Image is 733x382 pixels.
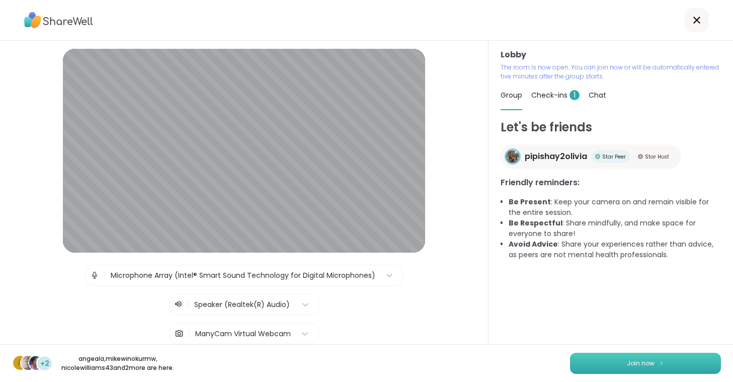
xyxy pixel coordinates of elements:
h3: Lobby [501,49,721,61]
span: Star Host [645,153,669,161]
img: nicolewilliams43 [29,356,43,370]
span: | [187,298,189,311]
span: a [18,356,23,369]
h3: Friendly reminders: [501,177,721,189]
b: Avoid Advice [509,239,558,249]
img: Camera [175,324,184,344]
img: Microphone [90,265,99,285]
h1: Let's be friends [501,118,721,136]
button: Join now [570,353,721,374]
img: Star Peer [595,154,600,159]
span: Chat [589,90,606,100]
li: : Share your experiences rather than advice, as peers are not mental health professionals. [509,239,721,260]
span: | [188,324,190,344]
span: 1 [569,90,580,100]
p: The room is now open. You can join now or will be automatically entered five minutes after the gr... [501,63,721,81]
span: pipishay2olivia [525,150,587,163]
li: : Keep your camera on and remain visible for the entire session. [509,197,721,218]
span: | [103,265,106,285]
p: angeala , mikewinokurmw , nicolewilliams43 and 2 more are here. [61,354,174,372]
div: Microphone Array (Intel® Smart Sound Technology for Digital Microphones) [111,270,375,281]
span: Group [501,90,522,100]
img: pipishay2olivia [506,150,519,163]
img: mikewinokurmw [21,356,35,370]
span: +2 [40,358,49,369]
span: Star Peer [602,153,626,161]
b: Be Present [509,197,551,207]
div: ManyCam Virtual Webcam [195,329,291,339]
a: pipishay2oliviapipishay2oliviaStar PeerStar PeerStar HostStar Host [501,144,681,169]
img: ShareWell Logo [24,9,93,32]
span: Check-ins [531,90,580,100]
span: Join now [627,359,655,368]
img: Star Host [638,154,643,159]
img: ShareWell Logomark [659,360,665,366]
li: : Share mindfully, and make space for everyone to share! [509,218,721,239]
b: Be Respectful [509,218,562,228]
